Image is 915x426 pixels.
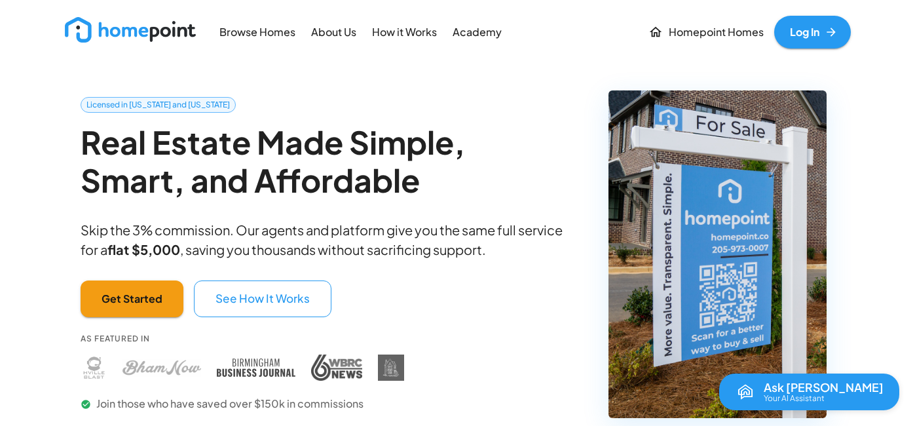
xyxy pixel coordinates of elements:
img: new_logo_light.png [65,17,196,43]
button: Get Started [81,281,183,317]
button: Open chat with Reva [719,374,899,410]
img: Reva [735,381,756,402]
p: Ask [PERSON_NAME] [764,381,884,394]
p: Browse Homes [219,25,295,40]
img: Homepoint real estate for sale sign - Licensed brokerage in Alabama and Tennessee [608,90,827,418]
b: flat $5,000 [107,241,180,258]
img: Birmingham Business Journal press coverage - Homepoint featured in Birmingham Business Journal [217,355,295,381]
img: WBRC press coverage - Homepoint featured in WBRC [311,355,362,381]
a: Homepoint Homes [643,16,769,48]
p: Academy [453,25,502,40]
a: Academy [447,17,507,47]
p: Your AI Assistant [764,395,825,402]
p: Skip the 3% commission. Our agents and platform give you the same full service for a , saving you... [81,220,575,260]
a: Log In [774,16,851,48]
a: Licensed in [US_STATE] and [US_STATE] [81,97,236,113]
button: See How It Works [194,281,331,317]
img: Bham Now press coverage - Homepoint featured in Bham Now [122,355,201,381]
img: Huntsville Blast press coverage - Homepoint featured in Huntsville Blast [81,355,107,381]
h2: Real Estate Made Simple, Smart, and Affordable [81,123,575,199]
p: Homepoint Homes [669,25,764,40]
a: Browse Homes [214,17,301,47]
p: About Us [311,25,356,40]
a: About Us [306,17,362,47]
p: How it Works [372,25,437,40]
p: Join those who have saved over $150k in commissions [81,397,404,412]
span: Licensed in [US_STATE] and [US_STATE] [81,99,235,111]
a: How it Works [367,17,442,47]
p: As Featured In [81,333,404,344]
img: DIY Homebuyers Academy press coverage - Homepoint featured in DIY Homebuyers Academy [378,355,404,381]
